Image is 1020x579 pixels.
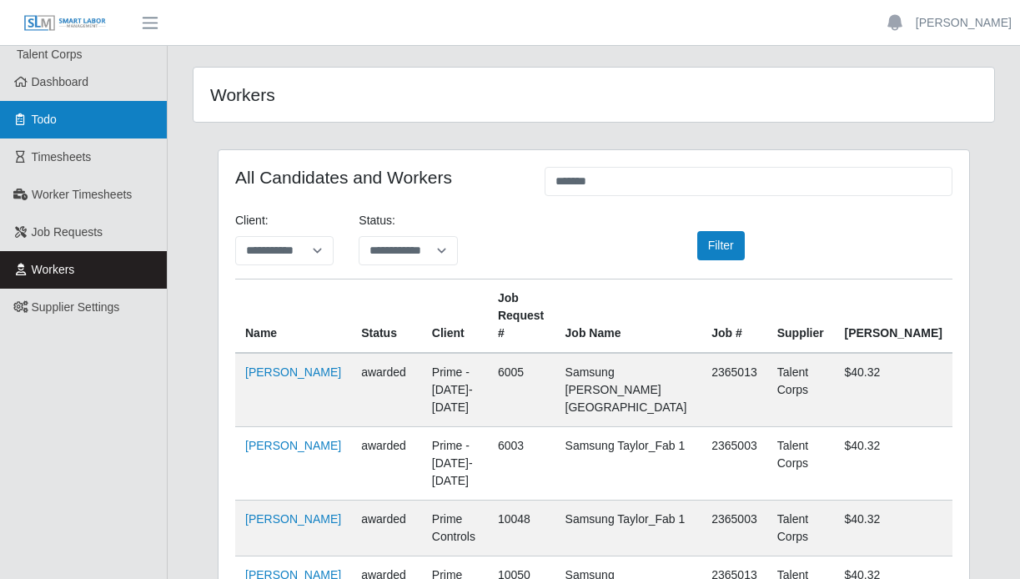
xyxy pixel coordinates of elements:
td: $40.32 [835,427,953,501]
button: Filter [697,231,745,260]
td: Samsung [PERSON_NAME][GEOGRAPHIC_DATA] [555,353,702,427]
span: Talent Corps [17,48,83,61]
th: Client [422,279,488,354]
label: Status: [359,212,395,229]
td: Talent Corps [767,353,835,427]
td: Samsung Taylor_Fab 1 [555,427,702,501]
td: $40.32 [835,501,953,556]
th: Supplier [767,279,835,354]
a: [PERSON_NAME] [245,365,341,379]
span: Timesheets [32,150,92,164]
td: 10048 [488,501,555,556]
h4: All Candidates and Workers [235,167,520,188]
td: Talent Corps [767,427,835,501]
td: Samsung Taylor_Fab 1 [555,501,702,556]
img: SLM Logo [23,14,107,33]
td: Prime Controls [422,501,488,556]
th: Name [235,279,351,354]
th: Job Name [555,279,702,354]
span: Todo [32,113,57,126]
a: [PERSON_NAME] [916,14,1012,32]
a: [PERSON_NAME] [245,439,341,452]
td: awarded [351,501,422,556]
span: Dashboard [32,75,89,88]
td: 2365003 [701,501,767,556]
td: Talent Corps [767,501,835,556]
a: [PERSON_NAME] [245,512,341,526]
td: 6005 [488,353,555,427]
td: Prime - [DATE]-[DATE] [422,353,488,427]
th: [PERSON_NAME] [835,279,953,354]
td: $40.32 [835,353,953,427]
label: Client: [235,212,269,229]
td: Prime - [DATE]-[DATE] [422,427,488,501]
td: awarded [351,427,422,501]
span: Job Requests [32,225,103,239]
td: 2365013 [701,353,767,427]
span: Worker Timesheets [32,188,132,201]
td: 6003 [488,427,555,501]
h4: Workers [210,84,515,105]
span: Supplier Settings [32,300,120,314]
th: Job Request # [488,279,555,354]
span: Workers [32,263,75,276]
th: Status [351,279,422,354]
td: awarded [351,353,422,427]
th: Job # [701,279,767,354]
td: 2365003 [701,427,767,501]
